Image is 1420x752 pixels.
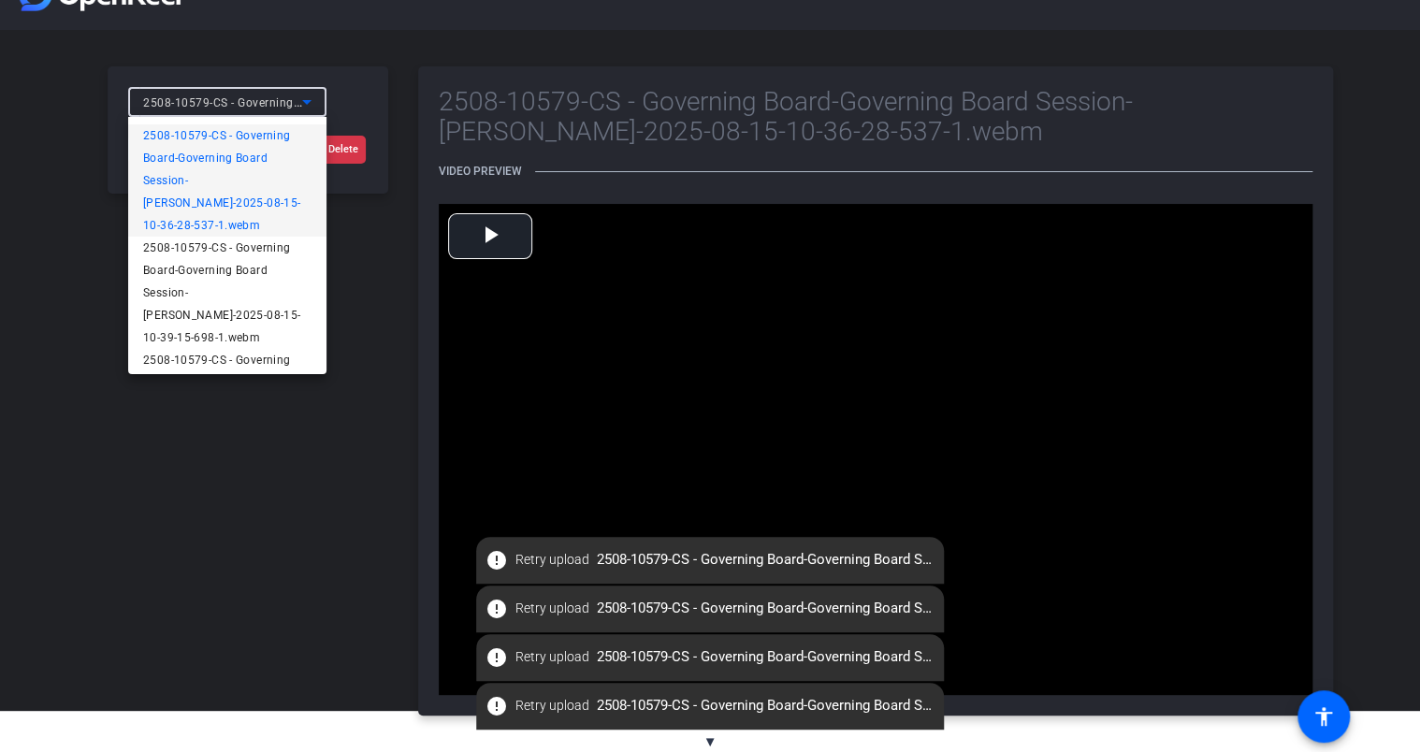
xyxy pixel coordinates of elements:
span: 2508-10579-CS - Governing Board-Governing Board Session-[PERSON_NAME]-2025-08-15-10-34-20-967-1.webm [143,349,312,461]
span: ▼ [703,733,717,750]
mat-icon: error [485,646,508,669]
mat-icon: error [485,598,508,620]
span: Retry upload [515,550,589,570]
mat-icon: error [485,549,508,571]
span: 2508-10579-CS - Governing Board-Governing Board Session-[PERSON_NAME]-2025-08-15-10-34-20-967-1.webm [476,592,944,626]
span: 2508-10579-CS - Governing Board-Governing Board Session-[PERSON_NAME]-2025-08-15-10-39-15-698-1.webm [143,237,312,349]
span: Retry upload [515,696,589,716]
mat-icon: error [485,695,508,717]
span: 2508-10579-CS - Governing Board-Governing Board Session-[PERSON_NAME]-2025-08-15-10-36-28-537-1.webm [476,689,944,723]
span: Retry upload [515,599,589,618]
span: 2508-10579-CS - Governing Board-Governing Board Session-[PERSON_NAME]-2025-08-15-10-36-28-537-1.webm [143,124,312,237]
span: Retry upload [515,647,589,667]
span: 2508-10579-CS - Governing Board-Governing Board Session-[PERSON_NAME]-2025-08-15-10-39-15-698-1.webm [476,641,944,674]
span: 2508-10579-CS - Governing Board-Governing Board Session-[PERSON_NAME]-2025-08-15-10-41-57-808-1.webm [476,543,944,577]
